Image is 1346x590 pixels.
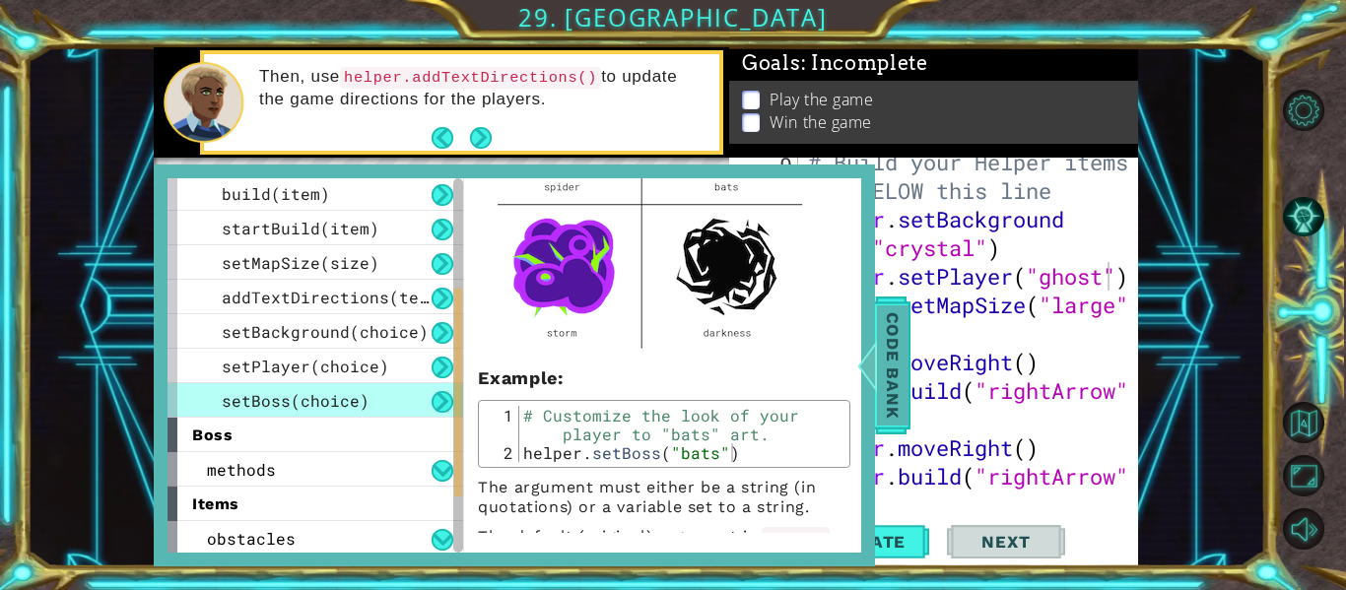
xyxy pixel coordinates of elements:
[484,406,519,443] div: 1
[222,390,370,411] span: setBoss(choice)
[470,127,492,149] button: Next
[207,528,296,549] span: obstacles
[432,127,470,149] button: Back
[742,51,928,76] span: Goals
[877,305,909,426] span: Code Bank
[478,527,850,547] p: The default (original) argument is:
[478,367,558,388] span: Example
[484,443,519,462] div: 2
[1283,455,1324,496] button: Maximize Browser
[962,533,1049,553] span: Next
[168,418,463,452] div: boss
[222,356,389,376] span: setPlayer(choice)
[801,51,928,75] span: : Incomplete
[770,111,872,133] p: Win the game
[1283,508,1324,550] button: Mute
[192,494,239,513] span: items
[1286,396,1346,449] a: Back to Map
[478,45,823,357] img: Codebank boss
[1283,90,1324,131] button: Level Options
[770,89,873,110] p: Play the game
[222,252,379,273] span: setMapSize(size)
[222,287,448,307] span: addTextDirections(text)
[222,183,330,204] span: build(item)
[478,367,564,388] strong: :
[168,487,463,521] div: items
[207,459,276,480] span: methods
[192,426,233,444] span: boss
[259,66,706,110] p: Then, use to update the game directions for the players.
[222,321,429,342] span: setBackground(choice)
[478,478,850,517] p: The argument must either be a string (in quotations) or a variable set to a string.
[340,67,601,89] code: helper.addTextDirections()
[947,522,1065,562] button: Next
[1283,402,1324,443] button: Back to Map
[1283,196,1324,237] button: AI Hint
[222,218,379,238] span: startBuild(item)
[762,527,830,547] code: "spider"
